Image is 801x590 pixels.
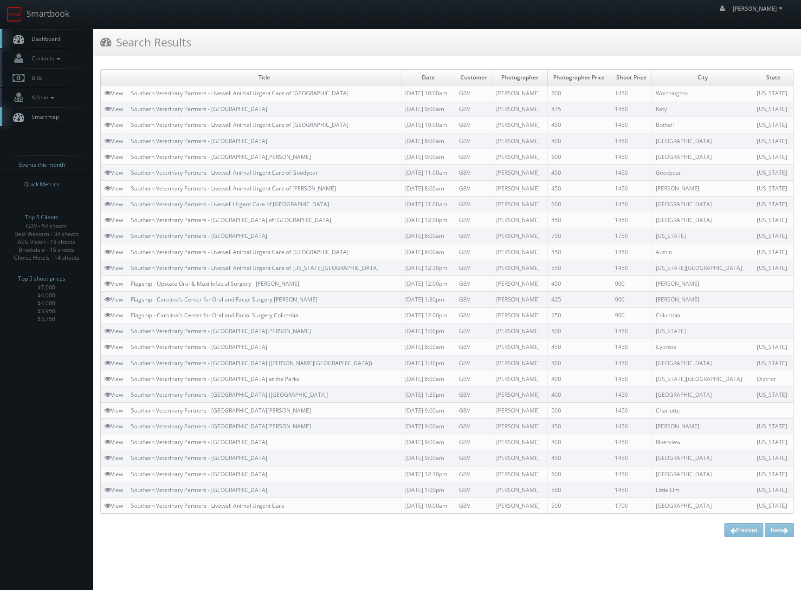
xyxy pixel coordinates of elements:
[652,355,753,371] td: [GEOGRAPHIC_DATA]
[131,422,311,430] a: Southern Veterinary Partners - [GEOGRAPHIC_DATA][PERSON_NAME]
[753,244,794,260] td: [US_STATE]
[455,323,492,339] td: GBV
[652,371,753,387] td: [US_STATE][GEOGRAPHIC_DATA]
[455,197,492,212] td: GBV
[492,197,547,212] td: [PERSON_NAME]
[401,434,455,450] td: [DATE] 9:00am
[611,387,652,402] td: 1450
[24,180,59,189] span: Quick Metrics
[611,482,652,498] td: 1450
[753,387,794,402] td: [US_STATE]
[492,371,547,387] td: [PERSON_NAME]
[131,89,349,97] a: Southern Veterinary Partners - Livewell Animal Urgent Care of [GEOGRAPHIC_DATA]
[492,244,547,260] td: [PERSON_NAME]
[131,486,267,494] a: Southern Veterinary Partners - [GEOGRAPHIC_DATA]
[401,212,455,228] td: [DATE] 12:00pm
[492,450,547,466] td: [PERSON_NAME]
[611,371,652,387] td: 1450
[104,264,123,272] a: View
[492,466,547,482] td: [PERSON_NAME]
[611,275,652,291] td: 900
[547,149,611,164] td: 600
[401,419,455,434] td: [DATE] 9:00am
[753,197,794,212] td: [US_STATE]
[652,498,753,513] td: [GEOGRAPHIC_DATA]
[652,387,753,402] td: [GEOGRAPHIC_DATA]
[104,391,123,399] a: View
[104,232,123,240] a: View
[131,343,267,351] a: Southern Veterinary Partners - [GEOGRAPHIC_DATA]
[753,355,794,371] td: [US_STATE]
[104,280,123,288] a: View
[131,391,329,399] a: Southern Veterinary Partners - [GEOGRAPHIC_DATA] ([GEOGRAPHIC_DATA])
[401,355,455,371] td: [DATE] 1:30pm
[547,197,611,212] td: 600
[104,327,123,335] a: View
[104,343,123,351] a: View
[455,85,492,101] td: GBV
[753,419,794,434] td: [US_STATE]
[611,339,652,355] td: 1450
[753,164,794,180] td: [US_STATE]
[753,149,794,164] td: [US_STATE]
[104,311,123,319] a: View
[611,434,652,450] td: 1450
[652,419,753,434] td: [PERSON_NAME]
[753,450,794,466] td: [US_STATE]
[652,482,753,498] td: Little Elm
[611,419,652,434] td: 1450
[547,228,611,244] td: 750
[492,498,547,513] td: [PERSON_NAME]
[492,434,547,450] td: [PERSON_NAME]
[652,450,753,466] td: [GEOGRAPHIC_DATA]
[104,375,123,383] a: View
[455,180,492,196] td: GBV
[492,260,547,275] td: [PERSON_NAME]
[401,85,455,101] td: [DATE] 10:00am
[611,402,652,418] td: 1450
[455,275,492,291] td: GBV
[131,105,267,113] a: Southern Veterinary Partners - [GEOGRAPHIC_DATA]
[401,117,455,133] td: [DATE] 10:00am
[652,149,753,164] td: [GEOGRAPHIC_DATA]
[753,339,794,355] td: [US_STATE]
[652,117,753,133] td: Bothell
[753,482,794,498] td: [US_STATE]
[753,228,794,244] td: [US_STATE]
[104,184,123,192] a: View
[547,466,611,482] td: 600
[401,260,455,275] td: [DATE] 12:30pm
[611,164,652,180] td: 1450
[455,149,492,164] td: GBV
[611,260,652,275] td: 1450
[733,5,785,13] span: [PERSON_NAME]
[652,402,753,418] td: Charlotte
[652,244,753,260] td: Austin
[611,291,652,307] td: 900
[547,212,611,228] td: 450
[652,308,753,323] td: Columbia
[492,85,547,101] td: [PERSON_NAME]
[492,387,547,402] td: [PERSON_NAME]
[104,121,123,129] a: View
[131,184,336,192] a: Southern Veterinary Partners - Livewell Animal Urgent Care of [PERSON_NAME]
[611,101,652,117] td: 1450
[652,275,753,291] td: [PERSON_NAME]
[131,438,267,446] a: Southern Veterinary Partners - [GEOGRAPHIC_DATA]
[455,402,492,418] td: GBV
[131,121,349,129] a: Southern Veterinary Partners - Livewell Animal Urgent Care of [GEOGRAPHIC_DATA]
[753,260,794,275] td: [US_STATE]
[611,308,652,323] td: 900
[401,308,455,323] td: [DATE] 12:00pm
[131,454,267,462] a: Southern Veterinary Partners - [GEOGRAPHIC_DATA]
[401,291,455,307] td: [DATE] 1:30pm
[611,212,652,228] td: 1450
[131,232,267,240] a: Southern Veterinary Partners - [GEOGRAPHIC_DATA]
[455,419,492,434] td: GBV
[131,264,379,272] a: Southern Veterinary Partners - Livewell Animal Urgent Care of [US_STATE][GEOGRAPHIC_DATA]
[455,387,492,402] td: GBV
[104,137,123,145] a: View
[492,70,547,85] td: Photographer
[104,248,123,256] a: View
[652,85,753,101] td: Worthington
